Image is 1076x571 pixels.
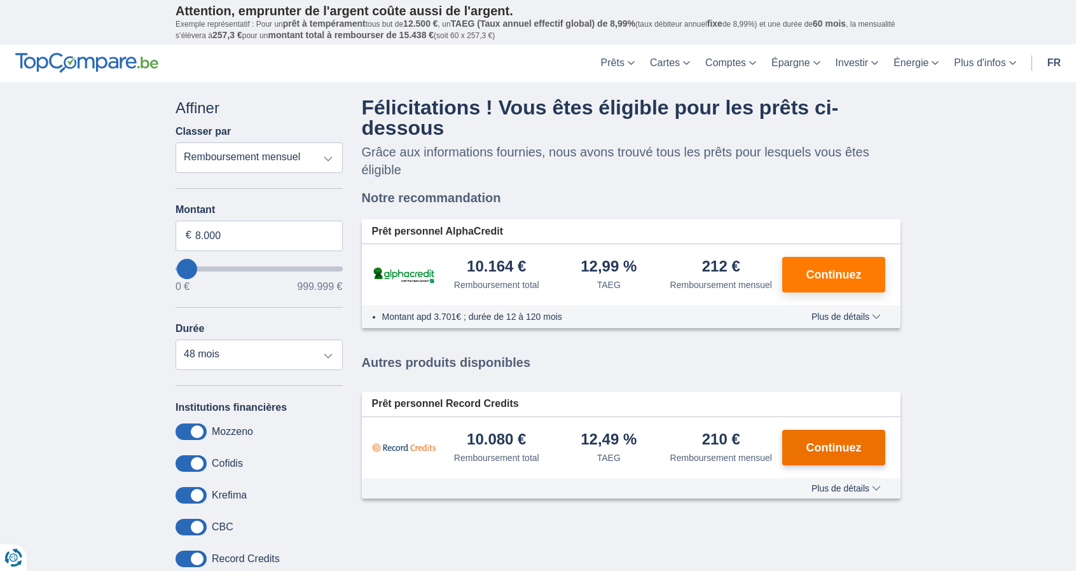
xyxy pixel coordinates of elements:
h4: Félicitations ! Vous êtes éligible pour les prêts ci-dessous [362,97,901,138]
p: Attention, emprunter de l'argent coûte aussi de l'argent. [176,3,900,18]
label: CBC [212,521,233,533]
img: TopCompare [15,53,158,73]
a: Énergie [886,45,946,82]
div: 210 € [702,432,740,449]
span: Plus de détails [811,312,881,321]
a: Épargne [764,45,828,82]
span: Continuez [806,269,862,280]
span: 257,3 € [212,30,242,40]
p: Exemple représentatif : Pour un tous but de , un (taux débiteur annuel de 8,99%) et une durée de ... [176,18,900,41]
span: € [186,228,191,243]
div: Remboursement total [454,451,539,464]
a: Plus d'infos [946,45,1023,82]
li: Montant apd 3.701€ ; durée de 12 à 120 mois [382,310,775,323]
span: Prêt personnel Record Credits [372,397,519,411]
a: Cartes [642,45,698,82]
div: Remboursement mensuel [670,279,772,291]
div: 12,49 % [581,432,637,449]
span: montant total à rembourser de 15.438 € [268,30,434,40]
div: 10.080 € [467,432,526,449]
div: TAEG [597,279,621,291]
button: Plus de détails [802,312,890,322]
a: Comptes [698,45,764,82]
div: 212 € [702,259,740,276]
span: 999.999 € [297,282,342,292]
label: Classer par [176,126,231,137]
div: TAEG [597,451,621,464]
label: Krefima [212,490,247,501]
span: Prêt personnel AlphaCredit [372,224,504,239]
span: 60 mois [813,18,846,29]
a: Prêts [593,45,642,82]
button: Continuez [782,257,885,292]
p: Grâce aux informations fournies, nous avons trouvé tous les prêts pour lesquels vous êtes éligible [362,143,901,179]
img: pret personnel Record Credits [372,432,436,464]
div: 12,99 % [581,259,637,276]
div: 10.164 € [467,259,526,276]
span: prêt à tempérament [283,18,366,29]
a: fr [1040,45,1068,82]
button: Continuez [782,430,885,465]
input: wantToBorrow [176,266,343,272]
div: Remboursement mensuel [670,451,772,464]
span: Plus de détails [811,484,881,493]
label: Durée [176,323,204,334]
button: Plus de détails [802,483,890,493]
div: Affiner [176,97,343,119]
span: fixe [707,18,722,29]
label: Mozzeno [212,426,253,437]
label: Institutions financières [176,402,287,413]
label: Cofidis [212,458,243,469]
div: Remboursement total [454,279,539,291]
a: Investir [828,45,886,82]
span: 12.500 € [403,18,438,29]
label: Montant [176,204,343,216]
span: 0 € [176,282,190,292]
label: Record Credits [212,553,280,565]
span: Continuez [806,442,862,453]
span: TAEG (Taux annuel effectif global) de 8,99% [451,18,635,29]
img: pret personnel AlphaCredit [372,265,436,285]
